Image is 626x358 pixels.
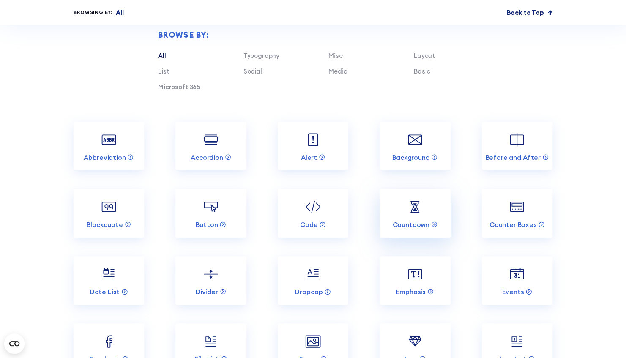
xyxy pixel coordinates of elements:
[243,67,262,75] a: Social
[74,9,113,16] div: Browsing by:
[392,220,429,229] p: Countdown
[380,256,450,305] a: Emphasis
[414,52,435,60] a: Layout
[506,8,552,17] a: Back to Top
[396,287,426,296] p: Emphasis
[392,153,429,161] p: Background
[74,189,144,238] a: Blockquote
[90,287,120,296] p: Date List
[406,130,424,149] img: Background
[158,31,499,39] div: Browse by:
[175,122,246,170] a: Accordion
[295,287,323,296] p: Dropcap
[202,197,220,216] img: Button
[300,220,317,229] p: Code
[116,8,124,17] p: All
[328,52,342,60] a: Misc
[84,153,126,161] p: Abbreviation
[99,265,118,283] img: Date List
[278,189,348,238] a: Code
[482,189,552,238] a: Counter Boxes
[202,265,220,283] img: Divider
[485,153,541,161] p: Before and After
[506,8,544,17] p: Back to Top
[406,197,424,216] img: Countdown
[380,189,450,238] a: Countdown
[380,122,450,170] a: Background
[303,130,322,149] img: Alert
[303,332,322,351] img: Frame
[99,130,118,149] img: Abbreviation
[74,122,144,170] a: Abbreviation
[196,220,218,229] p: Button
[4,333,25,354] button: Open CMP widget
[278,122,348,170] a: Alert
[406,265,424,283] img: Emphasis
[243,52,280,60] a: Typography
[508,197,526,216] img: Counter Boxes
[202,130,220,149] img: Accordion
[99,332,118,351] img: Facebook
[303,265,322,283] img: Dropcap
[158,52,166,60] a: All
[99,197,118,216] img: Blockquote
[158,83,200,91] a: Microsoft 365
[191,153,223,161] p: Accordion
[474,260,626,358] iframe: Chat Widget
[175,189,246,238] a: Button
[489,220,537,229] p: Counter Boxes
[406,332,424,351] img: Icon
[175,256,246,305] a: Divider
[278,256,348,305] a: Dropcap
[74,256,144,305] a: Date List
[414,67,430,75] a: Basic
[303,197,322,216] img: Code
[508,130,526,149] img: Before and After
[202,332,220,351] img: File List
[301,153,317,161] p: Alert
[158,67,169,75] a: List
[87,220,123,229] p: Blockquote
[328,67,347,75] a: Media
[482,122,552,170] a: Before and After
[482,256,552,305] a: Events
[196,287,218,296] p: Divider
